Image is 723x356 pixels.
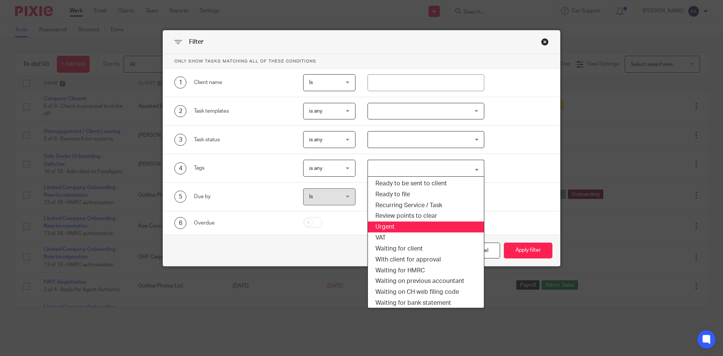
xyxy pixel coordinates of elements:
[174,217,186,229] div: 6
[368,265,484,276] li: Waiting for HMRC
[368,160,485,177] div: Search for option
[194,136,291,144] div: Task status
[368,232,484,243] li: VAT
[368,211,484,222] li: Review points to clear
[368,298,484,309] li: Waiting for bank statement
[504,243,552,259] button: Apply filter
[189,39,203,45] span: Filter
[174,76,186,89] div: 1
[309,194,313,199] span: Is
[368,287,484,298] li: Waiting on CH web filing code
[309,80,313,85] span: Is
[368,178,484,189] li: Ready to be sent to client
[368,200,484,211] li: Recurring Service / Task
[368,222,484,232] li: Urgent
[368,254,484,265] li: With client for approval
[194,193,291,200] div: Due by
[368,189,484,200] li: Ready to file
[174,162,186,174] div: 4
[163,54,560,69] p: Only show tasks matching all of these conditions
[174,105,186,117] div: 2
[309,108,322,114] span: is any
[309,166,322,171] span: is any
[369,133,480,146] input: Search for option
[369,162,480,175] input: Search for option
[174,134,186,146] div: 3
[174,191,186,203] div: 5
[309,137,322,142] span: is any
[194,107,291,115] div: Task templates
[368,131,485,148] div: Search for option
[194,164,291,172] div: Tags
[368,243,484,254] li: Waiting for client
[194,219,291,227] div: Overdue
[541,38,549,46] div: Close this dialog window
[368,276,484,287] li: Waiting on previous accountant
[194,79,291,86] div: Client name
